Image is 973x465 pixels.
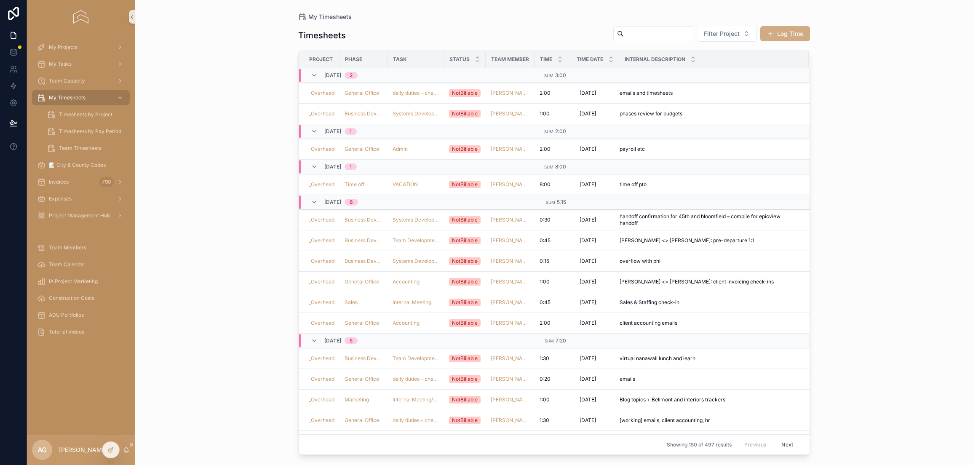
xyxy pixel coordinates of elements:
a: General Office [345,90,379,96]
span: Construction Costs [49,295,94,302]
span: payroll etc [620,146,645,152]
a: [PERSON_NAME] [491,320,529,326]
a: VACATION [393,181,418,188]
a: [PERSON_NAME] [491,376,529,382]
span: Sales & Staffing check-in [620,299,679,306]
span: emails [620,376,635,382]
span: Business Development [345,110,382,117]
a: _Overhead [309,90,334,96]
span: 2:00 [540,320,551,326]
a: Time off [345,181,382,188]
a: General Office [345,278,382,285]
span: Project Management Hub [49,212,110,219]
a: Timesheets by Pay Period [42,124,130,139]
span: [DATE] [580,355,596,362]
a: Sales [345,299,382,306]
a: _Overhead [309,216,334,223]
a: emails [620,376,799,382]
a: [PERSON_NAME] [491,278,529,285]
a: Expenses [32,191,130,206]
a: _Overhead [309,278,334,285]
a: My Projects [32,40,130,55]
a: payroll etc [620,146,799,152]
a: NotBillable [449,278,481,286]
a: Project Management Hub [32,208,130,223]
span: Tutorial Videos [49,329,84,335]
a: Team Members [32,240,130,255]
span: [DATE] [580,320,596,326]
a: Systems Development [393,110,439,117]
span: Internal Meeting [393,299,431,306]
span: _Overhead [309,355,334,362]
a: [PERSON_NAME] [491,258,529,265]
button: Log Time [760,26,810,41]
span: 2:00 [540,90,551,96]
img: App logo [73,10,88,24]
div: NotBillable [452,396,478,404]
span: [DATE] [324,337,341,344]
a: Systems Development [393,258,439,265]
a: [DATE] [576,275,614,289]
a: Team Capacity [32,73,130,88]
a: _Overhead [309,299,334,306]
span: Timesheets by Project [59,111,112,118]
span: daily duties - check mail, scan and recycle relevant mail [393,90,439,96]
span: Business Development [345,355,382,362]
a: _Overhead [309,110,334,117]
span: client accounting emails [620,320,677,326]
a: Internal Meeting/Planning [393,396,439,403]
span: [DATE] [580,216,596,223]
a: 1:30 [540,355,566,362]
a: Marketing [345,396,369,403]
a: 0:45 [540,237,566,244]
span: Accounting [393,320,420,326]
span: time off pto [620,181,647,188]
a: My Tasks [32,56,130,72]
a: ADU Portfolios [32,307,130,323]
a: daily duties - check mail, scan and recycle relevant mail [393,376,439,382]
a: [PERSON_NAME] [491,110,529,117]
a: [PERSON_NAME] [491,299,529,306]
a: _Overhead [309,320,334,326]
span: Team Timesheets [59,145,102,152]
a: Accounting [393,320,439,326]
a: [PERSON_NAME] [491,355,529,362]
a: Accounting [393,278,420,285]
span: 2:00 [540,146,551,152]
a: Team Development [393,237,439,244]
a: General Office [345,146,379,152]
span: [DATE] [580,146,596,152]
a: Business Development [345,216,382,223]
a: Business Development [345,258,382,265]
a: Team Development [393,355,439,362]
a: Admin [393,146,439,152]
span: 0:45 [540,299,551,306]
span: [DATE] [324,128,341,135]
div: NotBillable [452,278,478,286]
div: NotBillable [452,257,478,265]
span: Time off [345,181,364,188]
a: [DATE] [576,107,614,120]
a: _Overhead [309,376,334,382]
a: [DATE] [576,213,614,227]
a: [PERSON_NAME] [491,237,529,244]
span: handoff confirmation for 45th and bloomfield – compile for epicview handoff [620,213,799,227]
a: Accounting [393,278,439,285]
a: _Overhead [309,237,334,244]
span: 0:15 [540,258,549,265]
div: NotBillable [452,319,478,327]
a: Team Calendar [32,257,130,272]
a: [PERSON_NAME] <> [PERSON_NAME]: pre-departure 1:1 [620,237,799,244]
a: [DATE] [576,296,614,309]
a: [PERSON_NAME] [491,90,529,96]
a: 2:00 [540,320,566,326]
